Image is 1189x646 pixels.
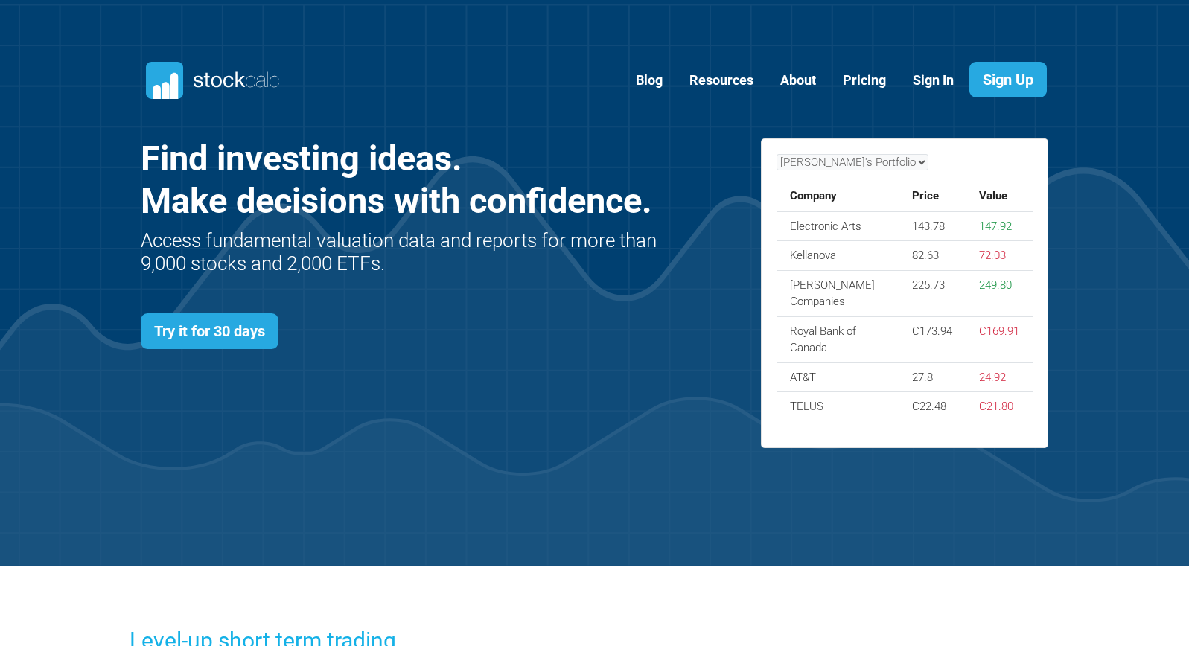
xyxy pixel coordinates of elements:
td: Electronic Arts [777,211,899,241]
td: 147.92 [966,211,1033,241]
td: AT&T [777,362,899,392]
a: Pricing [832,63,897,99]
a: Resources [678,63,765,99]
td: C173.94 [899,316,966,362]
td: C21.80 [966,392,1033,421]
th: Price [899,182,966,211]
th: Value [966,182,1033,211]
td: Royal Bank of Canada [777,316,899,362]
td: Kellanova [777,241,899,271]
h1: Find investing ideas. Make decisions with confidence. [141,138,661,222]
td: C169.91 [966,316,1033,362]
td: 72.03 [966,241,1033,271]
td: 143.78 [899,211,966,241]
a: Sign Up [969,62,1047,97]
td: TELUS [777,392,899,421]
td: C22.48 [899,392,966,421]
a: Sign In [902,63,965,99]
th: Company [777,182,899,211]
a: About [769,63,827,99]
td: 27.8 [899,362,966,392]
td: 249.80 [966,270,1033,316]
td: 24.92 [966,362,1033,392]
a: Try it for 30 days [141,313,278,349]
td: 82.63 [899,241,966,271]
td: 225.73 [899,270,966,316]
td: [PERSON_NAME] Companies [777,270,899,316]
a: Blog [625,63,674,99]
h2: Access fundamental valuation data and reports for more than 9,000 stocks and 2,000 ETFs. [141,229,661,275]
